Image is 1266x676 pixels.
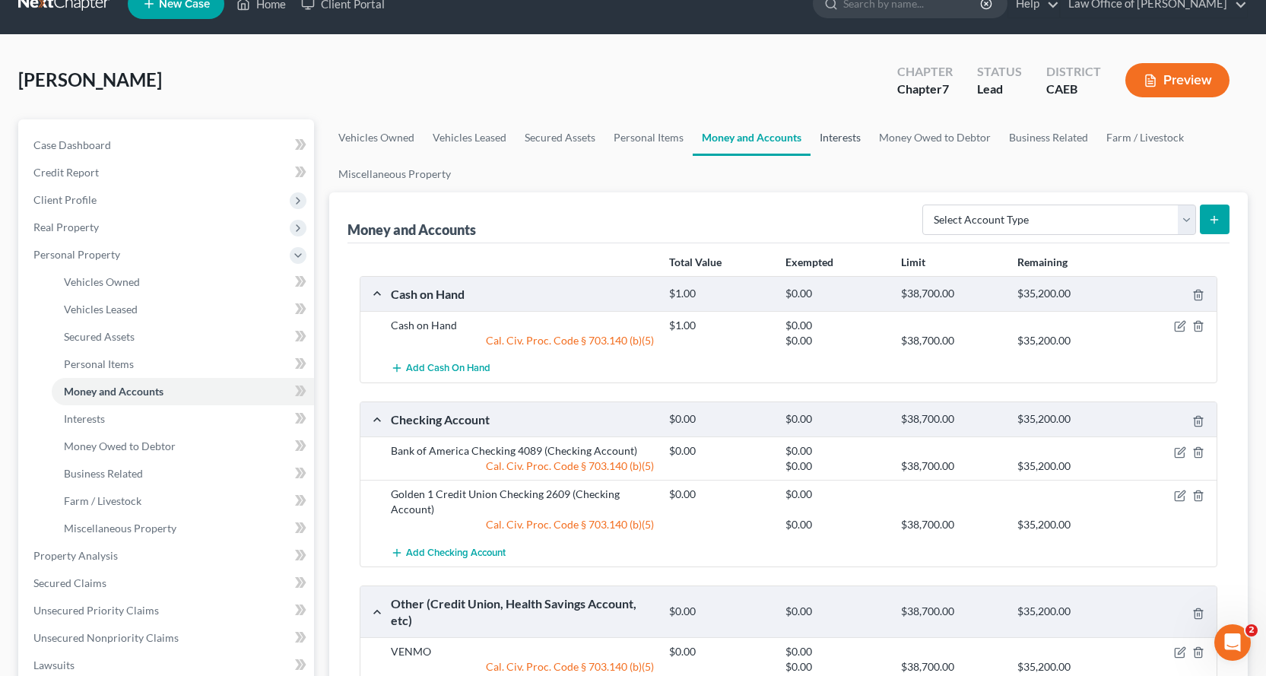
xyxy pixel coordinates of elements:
a: Secured Claims [21,570,314,597]
div: Bank of America Checking 4089 (Checking Account) [383,443,662,459]
span: Secured Assets [64,330,135,343]
a: Money and Accounts [52,378,314,405]
div: $0.00 [778,644,893,659]
a: Vehicles Leased [424,119,516,156]
div: Cash on Hand [383,286,662,302]
div: Chapter [897,63,953,81]
strong: Exempted [785,255,833,268]
button: Add Cash on Hand [391,354,490,382]
div: $0.00 [662,605,777,619]
div: $35,200.00 [1010,287,1125,301]
a: Interests [811,119,870,156]
div: $0.00 [778,318,893,333]
div: $38,700.00 [893,459,1009,474]
div: $38,700.00 [893,659,1009,674]
div: $0.00 [662,644,777,659]
div: Checking Account [383,411,662,427]
div: $1.00 [662,318,777,333]
a: Unsecured Nonpriority Claims [21,624,314,652]
span: Interests [64,412,105,425]
div: Cash on Hand [383,318,662,333]
div: $1.00 [662,287,777,301]
button: Add Checking Account [391,538,506,567]
span: Vehicles Leased [64,303,138,316]
span: Case Dashboard [33,138,111,151]
div: $0.00 [778,517,893,532]
span: Vehicles Owned [64,275,140,288]
strong: Limit [901,255,925,268]
strong: Total Value [669,255,722,268]
div: Status [977,63,1022,81]
a: Miscellaneous Property [329,156,460,192]
a: Personal Items [604,119,693,156]
span: Real Property [33,221,99,233]
div: Other (Credit Union, Health Savings Account, etc) [383,595,662,628]
div: $0.00 [778,459,893,474]
span: Add Cash on Hand [406,363,490,375]
a: Money Owed to Debtor [52,433,314,460]
div: $38,700.00 [893,412,1009,427]
a: Property Analysis [21,542,314,570]
a: Money and Accounts [693,119,811,156]
div: $0.00 [778,287,893,301]
div: $38,700.00 [893,287,1009,301]
a: Money Owed to Debtor [870,119,1000,156]
div: $35,200.00 [1010,517,1125,532]
div: $38,700.00 [893,517,1009,532]
a: Miscellaneous Property [52,515,314,542]
div: $35,200.00 [1010,605,1125,619]
strong: Remaining [1017,255,1068,268]
span: Lawsuits [33,659,75,671]
div: $0.00 [662,487,777,502]
button: Preview [1125,63,1230,97]
span: Farm / Livestock [64,494,141,507]
span: Money Owed to Debtor [64,440,176,452]
span: Business Related [64,467,143,480]
div: $35,200.00 [1010,659,1125,674]
iframe: Intercom live chat [1214,624,1251,661]
div: CAEB [1046,81,1101,98]
div: $35,200.00 [1010,412,1125,427]
div: Money and Accounts [347,221,476,239]
div: Chapter [897,81,953,98]
div: Cal. Civ. Proc. Code § 703.140 (b)(5) [383,333,662,348]
a: Business Related [52,460,314,487]
a: Vehicles Leased [52,296,314,323]
div: District [1046,63,1101,81]
a: Vehicles Owned [52,268,314,296]
div: VENMO [383,644,662,659]
div: $35,200.00 [1010,459,1125,474]
div: $0.00 [778,659,893,674]
a: Personal Items [52,351,314,378]
div: $0.00 [778,605,893,619]
span: Money and Accounts [64,385,163,398]
span: Add Checking Account [406,547,506,559]
span: [PERSON_NAME] [18,68,162,90]
span: Credit Report [33,166,99,179]
span: Secured Claims [33,576,106,589]
span: Client Profile [33,193,97,206]
div: $35,200.00 [1010,333,1125,348]
a: Business Related [1000,119,1097,156]
div: Golden 1 Credit Union Checking 2609 (Checking Account) [383,487,662,517]
div: $0.00 [778,487,893,502]
div: $0.00 [778,412,893,427]
span: Property Analysis [33,549,118,562]
div: Lead [977,81,1022,98]
span: 7 [942,81,949,96]
div: $38,700.00 [893,333,1009,348]
div: Cal. Civ. Proc. Code § 703.140 (b)(5) [383,517,662,532]
span: Personal Property [33,248,120,261]
div: Cal. Civ. Proc. Code § 703.140 (b)(5) [383,459,662,474]
span: Unsecured Priority Claims [33,604,159,617]
div: $0.00 [662,443,777,459]
a: Interests [52,405,314,433]
a: Credit Report [21,159,314,186]
div: $0.00 [662,412,777,427]
span: Unsecured Nonpriority Claims [33,631,179,644]
div: Cal. Civ. Proc. Code § 703.140 (b)(5) [383,659,662,674]
span: 2 [1245,624,1258,636]
a: Farm / Livestock [1097,119,1193,156]
div: $0.00 [778,443,893,459]
a: Unsecured Priority Claims [21,597,314,624]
